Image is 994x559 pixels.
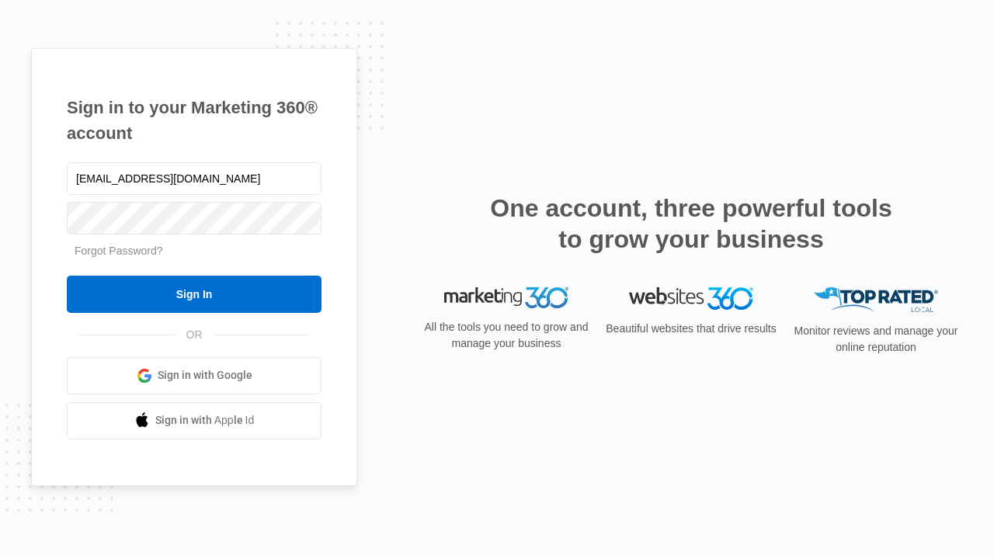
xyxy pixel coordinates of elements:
[75,245,163,257] a: Forgot Password?
[158,367,252,384] span: Sign in with Google
[67,276,321,313] input: Sign In
[629,287,753,310] img: Websites 360
[789,323,963,356] p: Monitor reviews and manage your online reputation
[67,402,321,439] a: Sign in with Apple Id
[176,327,214,343] span: OR
[485,193,897,255] h2: One account, three powerful tools to grow your business
[67,357,321,394] a: Sign in with Google
[155,412,255,429] span: Sign in with Apple Id
[67,95,321,146] h1: Sign in to your Marketing 360® account
[419,319,593,352] p: All the tools you need to grow and manage your business
[444,287,568,309] img: Marketing 360
[604,321,778,337] p: Beautiful websites that drive results
[67,162,321,195] input: Email
[814,287,938,313] img: Top Rated Local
